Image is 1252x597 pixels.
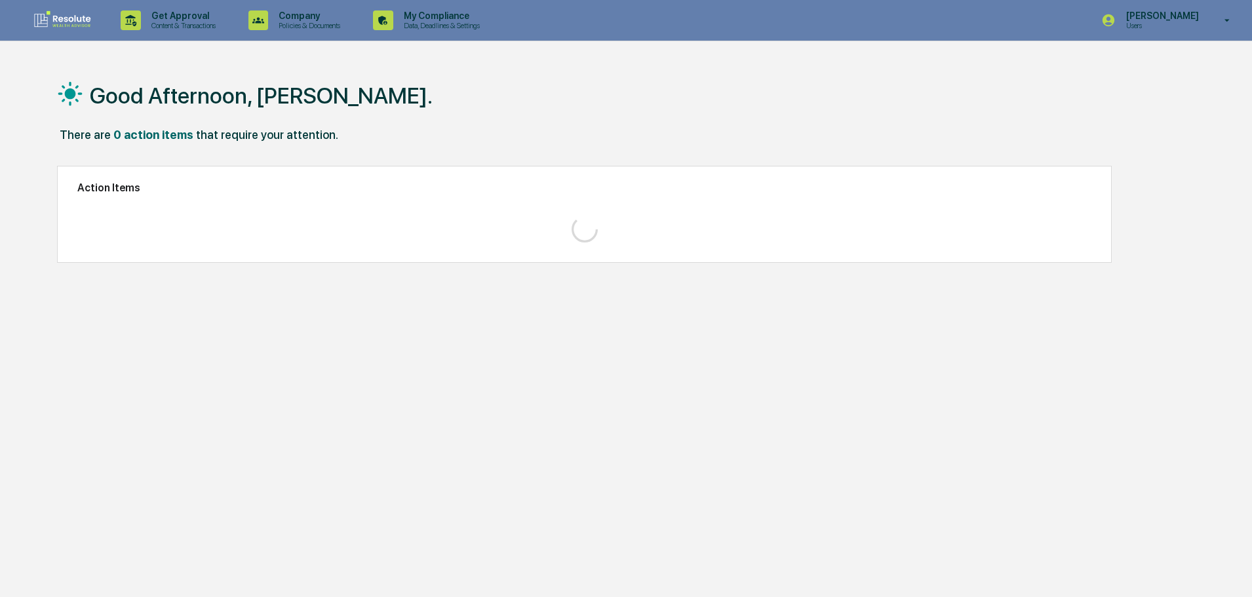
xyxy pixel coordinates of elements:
[113,128,193,142] div: 0 action items
[77,182,1091,194] h2: Action Items
[60,128,111,142] div: There are
[393,10,486,21] p: My Compliance
[141,21,222,30] p: Content & Transactions
[141,10,222,21] p: Get Approval
[268,10,347,21] p: Company
[196,128,338,142] div: that require your attention.
[1116,10,1205,21] p: [PERSON_NAME]
[90,83,433,109] h1: Good Afternoon, [PERSON_NAME].
[1116,21,1205,30] p: Users
[31,10,94,31] img: logo
[393,21,486,30] p: Data, Deadlines & Settings
[268,21,347,30] p: Policies & Documents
